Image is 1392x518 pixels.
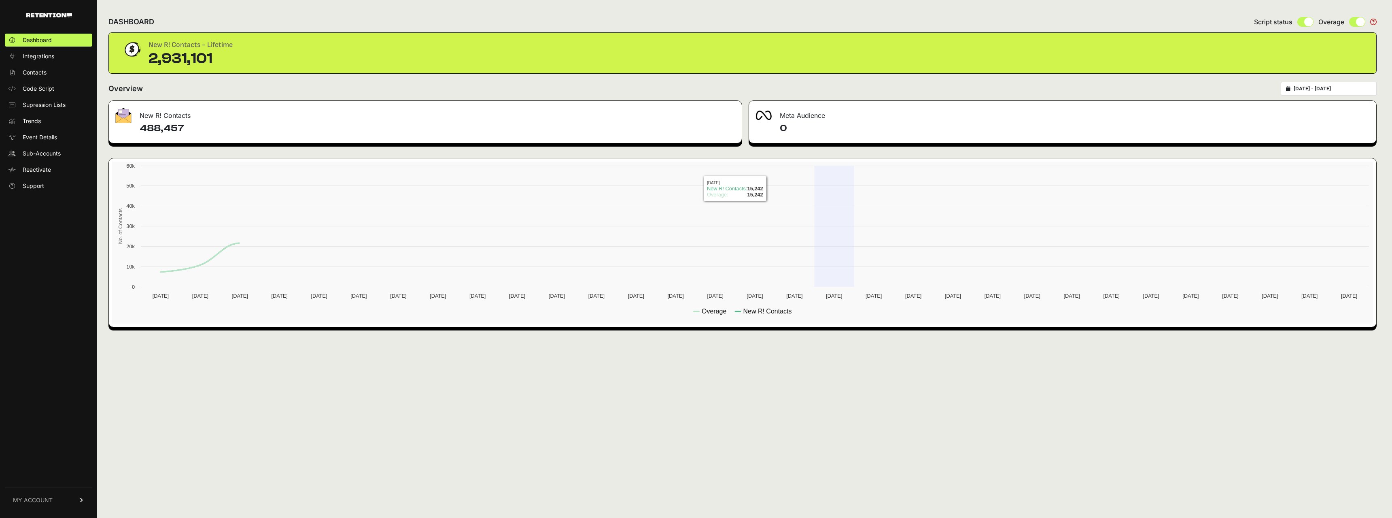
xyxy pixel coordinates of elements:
[945,293,961,299] text: [DATE]
[1103,293,1119,299] text: [DATE]
[755,111,772,120] img: fa-meta-2f981b61bb99beabf952f7030308934f19ce035c18b003e963880cc3fabeebb7.png
[192,293,208,299] text: [DATE]
[390,293,406,299] text: [DATE]
[5,50,92,63] a: Integrations
[350,293,367,299] text: [DATE]
[1143,293,1159,299] text: [DATE]
[5,115,92,128] a: Trends
[23,85,54,93] span: Code Script
[5,66,92,79] a: Contacts
[122,39,142,60] img: dollar-coin-05c43ed7efb7bc0c12610022525b4bbbb207c7efeef5aecc26f025e68dcafac9.png
[26,13,72,17] img: Retention.com
[780,122,1370,135] h4: 0
[23,182,44,190] span: Support
[115,108,132,123] img: fa-envelope-19ae18322b30453b285274b1b8af3d052b27d846a4fbe8435d1a52b978f639a2.png
[108,83,143,94] h2: Overview
[985,293,1001,299] text: [DATE]
[23,52,54,60] span: Integrations
[23,68,47,77] span: Contacts
[743,308,791,315] text: New R! Contacts
[23,149,61,158] span: Sub-Accounts
[126,223,135,229] text: 30k
[5,488,92,512] a: MY ACCOUNT
[430,293,446,299] text: [DATE]
[232,293,248,299] text: [DATE]
[628,293,644,299] text: [DATE]
[1024,293,1040,299] text: [DATE]
[1301,293,1318,299] text: [DATE]
[109,101,742,125] div: New R! Contacts
[153,293,169,299] text: [DATE]
[5,82,92,95] a: Code Script
[5,147,92,160] a: Sub-Accounts
[149,39,233,51] div: New R! Contacts - Lifetime
[126,243,135,249] text: 20k
[702,308,726,315] text: Overage
[126,203,135,209] text: 40k
[126,183,135,189] text: 50k
[149,51,233,67] div: 2,931,101
[13,496,53,504] span: MY ACCOUNT
[1341,293,1357,299] text: [DATE]
[1262,293,1278,299] text: [DATE]
[707,293,723,299] text: [DATE]
[1318,17,1344,27] span: Overage
[5,179,92,192] a: Support
[311,293,327,299] text: [DATE]
[132,284,135,290] text: 0
[5,131,92,144] a: Event Details
[905,293,921,299] text: [DATE]
[866,293,882,299] text: [DATE]
[509,293,525,299] text: [DATE]
[23,36,52,44] span: Dashboard
[23,133,57,141] span: Event Details
[140,122,735,135] h4: 488,457
[826,293,842,299] text: [DATE]
[747,293,763,299] text: [DATE]
[23,166,51,174] span: Reactivate
[549,293,565,299] text: [DATE]
[1182,293,1199,299] text: [DATE]
[749,101,1376,125] div: Meta Audience
[588,293,605,299] text: [DATE]
[126,163,135,169] text: 60k
[786,293,802,299] text: [DATE]
[117,208,123,244] text: No. of Contacts
[5,34,92,47] a: Dashboard
[1254,17,1292,27] span: Script status
[23,101,66,109] span: Supression Lists
[668,293,684,299] text: [DATE]
[272,293,288,299] text: [DATE]
[23,117,41,125] span: Trends
[5,98,92,111] a: Supression Lists
[469,293,486,299] text: [DATE]
[126,264,135,270] text: 10k
[5,163,92,176] a: Reactivate
[108,16,154,28] h2: DASHBOARD
[1064,293,1080,299] text: [DATE]
[1222,293,1238,299] text: [DATE]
